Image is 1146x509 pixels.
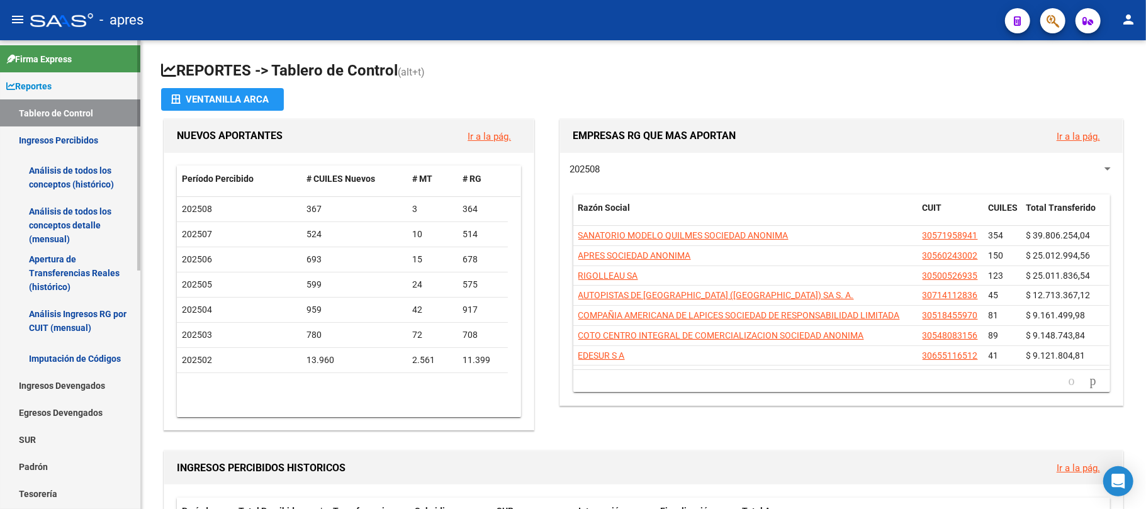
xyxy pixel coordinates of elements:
[182,279,212,289] span: 202505
[463,277,503,292] div: 575
[1026,250,1091,260] span: $ 25.012.994,56
[463,252,503,267] div: 678
[1057,462,1100,474] a: Ir a la pág.
[923,230,978,240] span: 30571958941
[923,330,978,340] span: 30548083156
[1026,330,1086,340] span: $ 9.148.743,84
[578,271,638,281] span: RIGOLLEAU SA
[1026,271,1091,281] span: $ 25.011.836,54
[6,79,52,93] span: Reportes
[306,174,375,184] span: # CUILES Nuevos
[306,353,402,367] div: 13.960
[989,271,1004,281] span: 123
[923,290,978,300] span: 30714112836
[161,60,1126,82] h1: REPORTES -> Tablero de Control
[407,165,458,193] datatable-header-cell: # MT
[306,277,402,292] div: 599
[468,131,511,142] a: Ir a la pág.
[182,204,212,214] span: 202508
[463,202,503,216] div: 364
[989,350,999,361] span: 41
[99,6,143,34] span: - apres
[306,202,402,216] div: 367
[463,303,503,317] div: 917
[570,164,600,175] span: 202508
[463,353,503,367] div: 11.399
[171,88,274,111] div: Ventanilla ARCA
[10,12,25,27] mat-icon: menu
[306,328,402,342] div: 780
[989,250,1004,260] span: 150
[1047,125,1110,148] button: Ir a la pág.
[6,52,72,66] span: Firma Express
[923,250,978,260] span: 30560243002
[463,328,503,342] div: 708
[182,254,212,264] span: 202506
[578,330,864,340] span: COTO CENTRO INTEGRAL DE COMERCIALIZACION SOCIEDAD ANONIMA
[1121,12,1136,27] mat-icon: person
[463,227,503,242] div: 514
[412,303,452,317] div: 42
[1026,230,1091,240] span: $ 39.806.254,04
[989,310,999,320] span: 81
[1026,310,1086,320] span: $ 9.161.499,98
[177,165,301,193] datatable-header-cell: Período Percibido
[177,462,345,474] span: INGRESOS PERCIBIDOS HISTORICOS
[463,174,481,184] span: # RG
[918,194,984,236] datatable-header-cell: CUIT
[923,350,978,361] span: 30655116512
[412,202,452,216] div: 3
[1047,456,1110,479] button: Ir a la pág.
[161,88,284,111] button: Ventanilla ARCA
[989,330,999,340] span: 89
[1021,194,1109,236] datatable-header-cell: Total Transferido
[182,305,212,315] span: 202504
[578,310,900,320] span: COMPAÑIA AMERICANA DE LAPICES SOCIEDAD DE RESPONSABILIDAD LIMITADA
[398,66,425,78] span: (alt+t)
[923,203,942,213] span: CUIT
[1063,374,1081,388] a: go to previous page
[923,310,978,320] span: 30518455970
[578,230,789,240] span: SANATORIO MODELO QUILMES SOCIEDAD ANONIMA
[984,194,1021,236] datatable-header-cell: CUILES
[182,174,254,184] span: Período Percibido
[412,353,452,367] div: 2.561
[458,165,508,193] datatable-header-cell: # RG
[301,165,407,193] datatable-header-cell: # CUILES Nuevos
[573,194,918,236] datatable-header-cell: Razón Social
[182,330,212,340] span: 202503
[412,328,452,342] div: 72
[306,227,402,242] div: 524
[1057,131,1100,142] a: Ir a la pág.
[412,174,432,184] span: # MT
[989,290,999,300] span: 45
[923,271,978,281] span: 30500526935
[182,355,212,365] span: 202502
[1084,374,1102,388] a: go to next page
[1026,350,1086,361] span: $ 9.121.804,81
[578,350,625,361] span: EDESUR S A
[989,230,1004,240] span: 354
[306,303,402,317] div: 959
[573,130,736,142] span: EMPRESAS RG QUE MAS APORTAN
[1026,203,1096,213] span: Total Transferido
[177,130,283,142] span: NUEVOS APORTANTES
[458,125,521,148] button: Ir a la pág.
[412,227,452,242] div: 10
[578,290,854,300] span: AUTOPISTAS DE [GEOGRAPHIC_DATA] ([GEOGRAPHIC_DATA]) SA S. A.
[578,250,691,260] span: APRES SOCIEDAD ANONIMA
[1026,290,1091,300] span: $ 12.713.367,12
[989,203,1018,213] span: CUILES
[1103,466,1133,496] div: Open Intercom Messenger
[412,252,452,267] div: 15
[578,203,631,213] span: Razón Social
[306,252,402,267] div: 693
[182,229,212,239] span: 202507
[412,277,452,292] div: 24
